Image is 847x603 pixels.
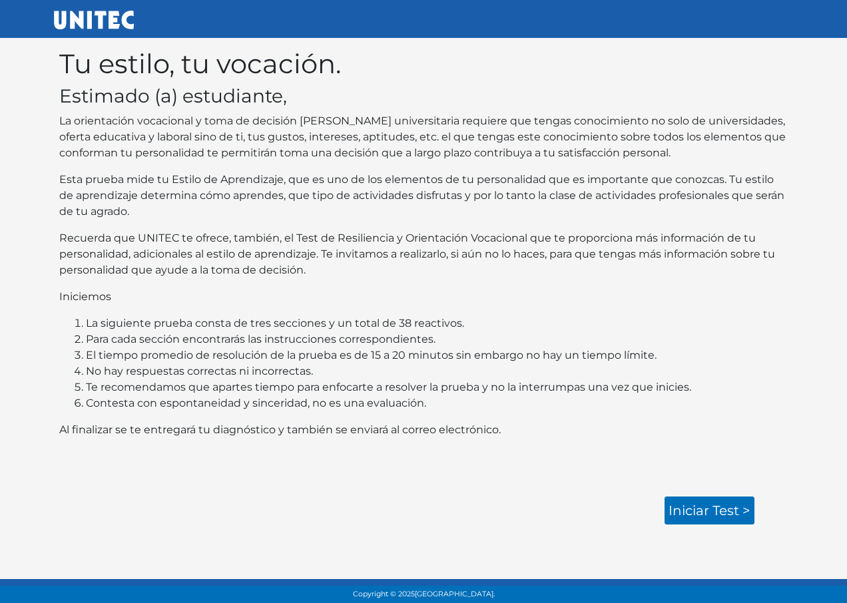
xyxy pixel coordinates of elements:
[86,315,788,331] li: La siguiente prueba consta de tres secciones y un total de 38 reactivos.
[415,590,495,598] span: [GEOGRAPHIC_DATA].
[665,497,754,524] a: Iniciar test >
[59,289,788,305] p: Iniciemos
[59,422,788,438] p: Al finalizar se te entregará tu diagnóstico y también se enviará al correo electrónico.
[86,331,788,347] li: Para cada sección encontrarás las instrucciones correspondientes.
[86,347,788,363] li: El tiempo promedio de resolución de la prueba es de 15 a 20 minutos sin embargo no hay un tiempo ...
[59,85,788,108] h3: Estimado (a) estudiante,
[59,230,788,278] p: Recuerda que UNITEC te ofrece, también, el Test de Resiliencia y Orientación Vocacional que te pr...
[86,395,788,411] li: Contesta con espontaneidad y sinceridad, no es una evaluación.
[54,11,134,29] img: UNITEC
[59,172,788,220] p: Esta prueba mide tu Estilo de Aprendizaje, que es uno de los elementos de tu personalidad que es ...
[86,363,788,379] li: No hay respuestas correctas ni incorrectas.
[59,48,788,80] h1: Tu estilo, tu vocación.
[86,379,788,395] li: Te recomendamos que apartes tiempo para enfocarte a resolver la prueba y no la interrumpas una ve...
[59,113,788,161] p: La orientación vocacional y toma de decisión [PERSON_NAME] universitaria requiere que tengas cono...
